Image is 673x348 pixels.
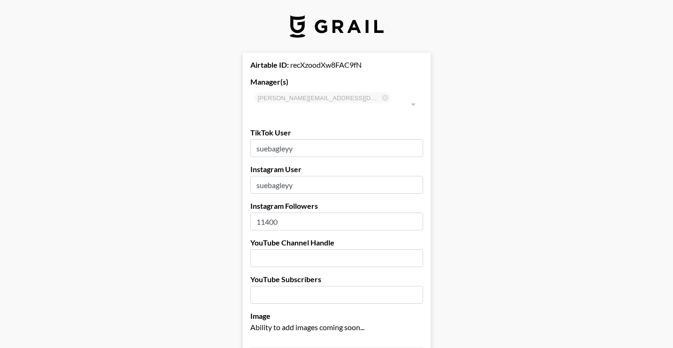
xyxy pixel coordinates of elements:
[250,128,423,137] label: TikTok User
[290,15,384,38] img: Grail Talent Logo
[250,238,423,247] label: YouTube Channel Handle
[250,275,423,284] label: YouTube Subscribers
[250,311,423,321] label: Image
[250,201,423,211] label: Instagram Followers
[250,60,423,70] div: recXzoodXw8FAC9fN
[250,60,289,69] strong: Airtable ID:
[250,165,423,174] label: Instagram User
[250,77,423,87] label: Manager(s)
[250,323,364,332] span: Ability to add images coming soon...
